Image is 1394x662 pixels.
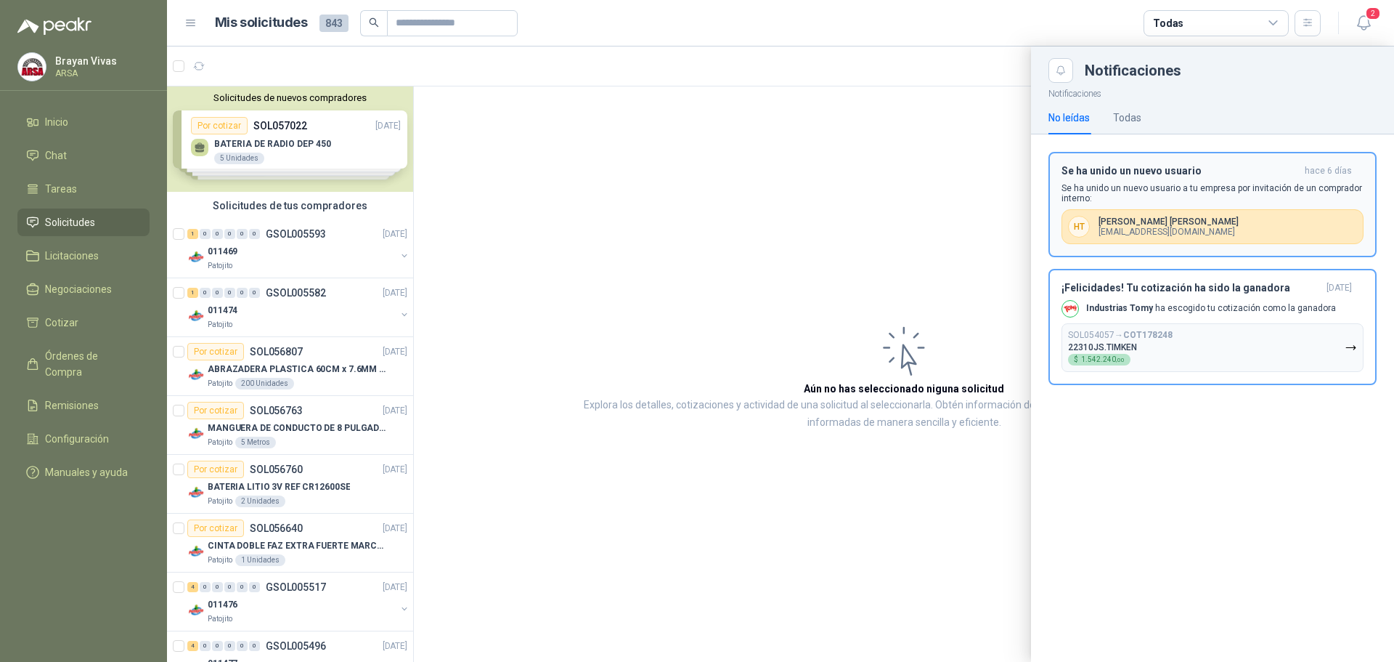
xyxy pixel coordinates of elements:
[1061,282,1321,294] h3: ¡Felicidades! Tu cotización ha sido la ganadora
[369,17,379,28] span: search
[1061,183,1364,203] p: Se ha unido un nuevo usuario a tu empresa por invitación de un comprador interno:
[55,56,146,66] p: Brayan Vivas
[45,464,128,480] span: Manuales y ayuda
[1081,356,1125,363] span: 1.542.240
[1031,83,1394,101] p: Notificaciones
[1116,357,1125,363] span: ,00
[1350,10,1377,36] button: 2
[1068,216,1090,238] span: H T
[1048,152,1377,257] button: Se ha unido un nuevo usuariohace 6 días Se ha unido un nuevo usuario a tu empresa por invitación ...
[1086,303,1153,313] b: Industrias Tomy
[45,281,112,297] span: Negociaciones
[1113,110,1141,126] div: Todas
[1365,7,1381,20] span: 2
[55,69,146,78] p: ARSA
[45,181,77,197] span: Tareas
[17,142,150,169] a: Chat
[17,342,150,386] a: Órdenes de Compra
[17,425,150,453] a: Configuración
[1099,227,1239,237] p: [EMAIL_ADDRESS][DOMAIN_NAME]
[1068,330,1173,341] p: SOL054057 →
[17,175,150,203] a: Tareas
[45,214,95,230] span: Solicitudes
[17,17,91,35] img: Logo peakr
[1048,269,1377,385] button: ¡Felicidades! Tu cotización ha sido la ganadora[DATE] Company LogoIndustrias Tomy ha escogido tu ...
[1048,110,1090,126] div: No leídas
[17,209,150,236] a: Solicitudes
[45,397,99,413] span: Remisiones
[45,114,68,130] span: Inicio
[17,108,150,136] a: Inicio
[1099,217,1239,227] p: [PERSON_NAME] [PERSON_NAME]
[45,148,67,164] span: Chat
[1061,323,1364,372] button: SOL054057→COT17824822310JS.TIMKEN$1.542.240,00
[45,431,109,447] span: Configuración
[1086,302,1336,315] p: ha escogido tu cotización como la ganadora
[1062,301,1078,317] img: Company Logo
[45,348,136,380] span: Órdenes de Compra
[1061,165,1299,177] h3: Se ha unido un nuevo usuario
[17,309,150,336] a: Cotizar
[45,248,99,264] span: Licitaciones
[215,12,308,33] h1: Mis solicitudes
[1068,342,1137,352] p: 22310JS.TIMKEN
[17,275,150,303] a: Negociaciones
[1085,63,1377,78] div: Notificaciones
[45,315,78,331] span: Cotizar
[319,15,348,32] span: 843
[1068,354,1130,366] div: $
[1305,165,1352,177] span: hace 6 días
[17,459,150,486] a: Manuales y ayuda
[17,242,150,270] a: Licitaciones
[17,392,150,419] a: Remisiones
[18,53,46,81] img: Company Logo
[1326,282,1352,294] span: [DATE]
[1123,330,1173,340] b: COT178248
[1048,58,1073,83] button: Close
[1153,15,1183,31] div: Todas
